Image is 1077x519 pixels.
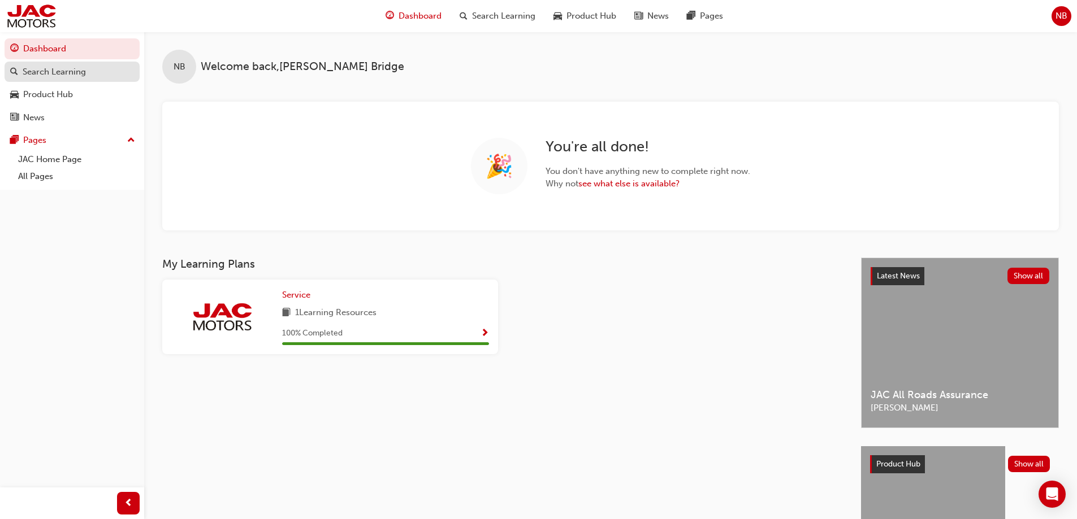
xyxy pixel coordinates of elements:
span: News [647,10,669,23]
span: NB [174,60,185,73]
a: News [5,107,140,128]
a: Search Learning [5,62,140,82]
span: pages-icon [687,9,695,23]
button: NB [1052,6,1071,26]
h2: You ' re all done! [546,138,750,156]
span: Why not [546,177,750,190]
a: Dashboard [5,38,140,59]
div: Open Intercom Messenger [1039,481,1066,508]
a: Latest NewsShow allJAC All Roads Assurance[PERSON_NAME] [861,258,1059,428]
div: Pages [23,134,46,147]
span: search-icon [10,67,18,77]
span: Welcome back , [PERSON_NAME] Bridge [201,60,404,73]
span: up-icon [127,133,135,148]
a: Latest NewsShow all [871,267,1049,285]
span: 🎉 [485,160,513,173]
span: [PERSON_NAME] [871,402,1049,415]
span: Pages [700,10,723,23]
span: guage-icon [10,44,19,54]
a: guage-iconDashboard [377,5,451,28]
span: 100 % Completed [282,327,343,340]
img: jac-portal [6,3,57,29]
a: All Pages [14,168,140,185]
div: Product Hub [23,88,73,101]
button: Show all [1007,268,1050,284]
a: Product Hub [5,84,140,105]
span: Search Learning [472,10,535,23]
button: Pages [5,130,140,151]
button: DashboardSearch LearningProduct HubNews [5,36,140,130]
div: Search Learning [23,66,86,78]
a: news-iconNews [625,5,678,28]
a: search-iconSearch Learning [451,5,544,28]
a: pages-iconPages [678,5,732,28]
span: prev-icon [124,496,133,511]
button: Show all [1008,456,1050,472]
span: You don ' t have anything new to complete right now. [546,165,750,178]
a: see what else is available? [578,178,680,189]
a: JAC Home Page [14,151,140,168]
h3: My Learning Plans [162,258,843,271]
a: Product HubShow all [870,455,1050,473]
span: news-icon [634,9,643,23]
span: Service [282,290,310,300]
img: jac-portal [191,302,253,332]
span: Latest News [877,271,920,281]
a: car-iconProduct Hub [544,5,625,28]
button: Show Progress [481,326,489,341]
span: car-icon [553,9,562,23]
span: Product Hub [876,459,920,469]
span: Product Hub [566,10,616,23]
span: NB [1056,10,1067,23]
span: JAC All Roads Assurance [871,389,1049,402]
span: 1 Learning Resources [295,306,377,320]
span: car-icon [10,90,19,100]
span: pages-icon [10,136,19,146]
span: search-icon [460,9,468,23]
a: Service [282,289,315,302]
span: news-icon [10,113,19,123]
span: Dashboard [399,10,442,23]
span: book-icon [282,306,291,320]
span: Show Progress [481,329,489,339]
div: News [23,111,45,124]
span: guage-icon [386,9,394,23]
